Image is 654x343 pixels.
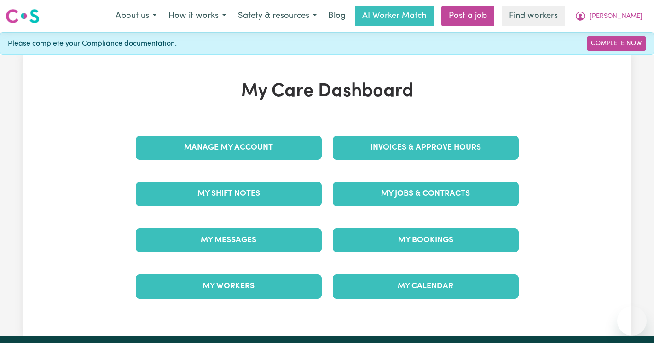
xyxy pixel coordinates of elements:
[502,6,565,26] a: Find workers
[136,136,322,160] a: Manage My Account
[333,136,519,160] a: Invoices & Approve Hours
[333,274,519,298] a: My Calendar
[232,6,323,26] button: Safety & resources
[6,8,40,24] img: Careseekers logo
[136,274,322,298] a: My Workers
[333,182,519,206] a: My Jobs & Contracts
[6,6,40,27] a: Careseekers logo
[587,36,646,51] a: Complete Now
[333,228,519,252] a: My Bookings
[130,81,524,103] h1: My Care Dashboard
[136,182,322,206] a: My Shift Notes
[355,6,434,26] a: AI Worker Match
[136,228,322,252] a: My Messages
[617,306,647,336] iframe: Button to launch messaging window
[162,6,232,26] button: How it works
[110,6,162,26] button: About us
[323,6,351,26] a: Blog
[590,12,642,22] span: [PERSON_NAME]
[8,38,177,49] span: Please complete your Compliance documentation.
[569,6,648,26] button: My Account
[441,6,494,26] a: Post a job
